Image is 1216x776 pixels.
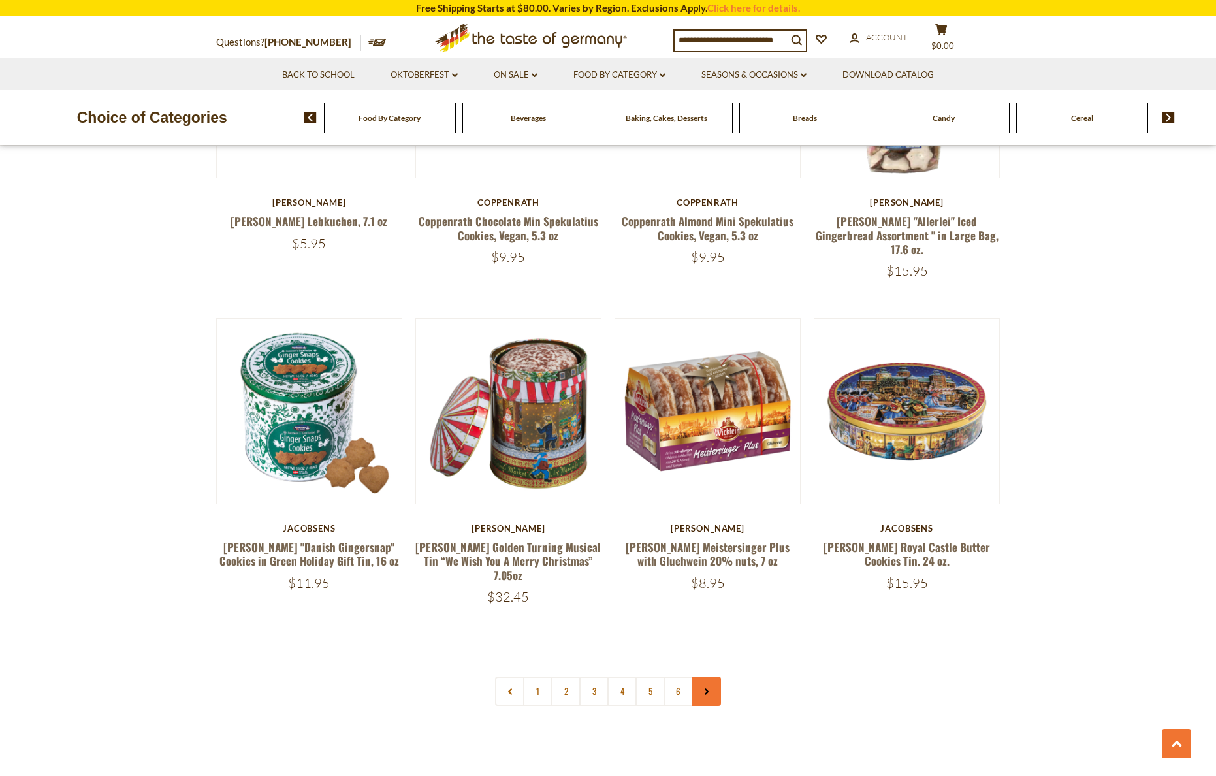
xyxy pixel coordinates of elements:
img: previous arrow [304,112,317,123]
span: Account [866,32,908,42]
div: [PERSON_NAME] [415,523,601,534]
a: 4 [607,677,637,706]
p: Questions? [216,34,361,51]
span: $0.00 [931,40,954,51]
a: Download Catalog [842,68,934,82]
a: Seasons & Occasions [701,68,807,82]
a: 5 [635,677,665,706]
a: Candy [933,113,955,123]
a: [PERSON_NAME] Meistersinger Plus with Gluehwein 20% nuts, 7 oz [626,539,790,569]
span: $32.45 [487,589,529,605]
div: [PERSON_NAME] [814,197,1000,208]
a: Coppenrath Chocolate Min Spekulatius Cookies, Vegan, 5.3 oz [419,213,598,243]
a: Baking, Cakes, Desserts [626,113,707,123]
span: $11.95 [288,575,330,591]
a: [PERSON_NAME] "Allerlei" Iced Gingerbread Assortment " in Large Bag, 17.6 oz. [816,213,999,257]
div: Coppenrath [415,197,601,208]
a: [PERSON_NAME] Lebkuchen, 7.1 oz [231,213,387,229]
span: $9.95 [691,249,725,265]
img: Wicklein Meistersinger Plus with Gluehwein 20% nuts, 7 oz [615,319,800,504]
div: Coppenrath [615,197,801,208]
span: $15.95 [886,263,928,279]
a: Cereal [1071,113,1093,123]
a: Coppenrath Almond Mini Spekulatius Cookies, Vegan, 5.3 oz [622,213,793,243]
a: Click here for details. [707,2,800,14]
a: Breads [793,113,817,123]
a: Beverages [511,113,546,123]
a: Oktoberfest [391,68,458,82]
img: Wicklein Golden Turning Musical Tin “We Wish You A Merry Christmas” 7.05oz [416,319,601,504]
a: [PERSON_NAME] "Danish Gingersnap" Cookies in Green Holiday Gift Tin, 16 oz [219,539,399,569]
a: [PERSON_NAME] Golden Turning Musical Tin “We Wish You A Merry Christmas” 7.05oz [415,539,601,583]
button: $0.00 [921,24,961,56]
img: Jacobsens "Danish Gingersnap" Cookies in Green Holiday Gift Tin, 16 oz [217,319,402,504]
img: Jacobsens Royal Castle Butter Cookies Tin. 24 oz. [814,319,999,504]
a: On Sale [494,68,537,82]
img: next arrow [1162,112,1175,123]
a: Food By Category [573,68,665,82]
span: $8.95 [691,575,725,591]
a: Food By Category [359,113,421,123]
span: $9.95 [491,249,525,265]
div: Jacobsens [216,523,402,534]
div: [PERSON_NAME] [615,523,801,534]
a: 6 [664,677,693,706]
a: 2 [551,677,581,706]
div: Jacobsens [814,523,1000,534]
span: $15.95 [886,575,928,591]
a: Account [850,31,908,45]
a: Back to School [282,68,355,82]
a: 3 [579,677,609,706]
span: $5.95 [292,235,326,251]
a: [PHONE_NUMBER] [264,36,351,48]
div: [PERSON_NAME] [216,197,402,208]
a: 1 [523,677,552,706]
a: [PERSON_NAME] Royal Castle Butter Cookies Tin. 24 oz. [824,539,990,569]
